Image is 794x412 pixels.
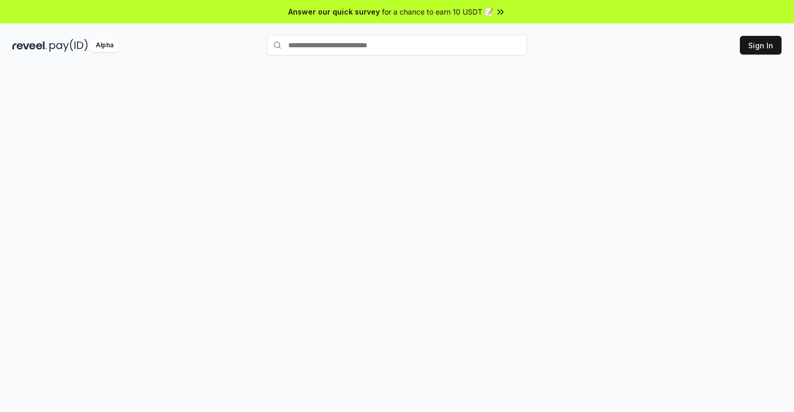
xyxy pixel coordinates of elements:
[90,39,119,52] div: Alpha
[740,36,782,55] button: Sign In
[382,6,493,17] span: for a chance to earn 10 USDT 📝
[12,39,47,52] img: reveel_dark
[49,39,88,52] img: pay_id
[288,6,380,17] span: Answer our quick survey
